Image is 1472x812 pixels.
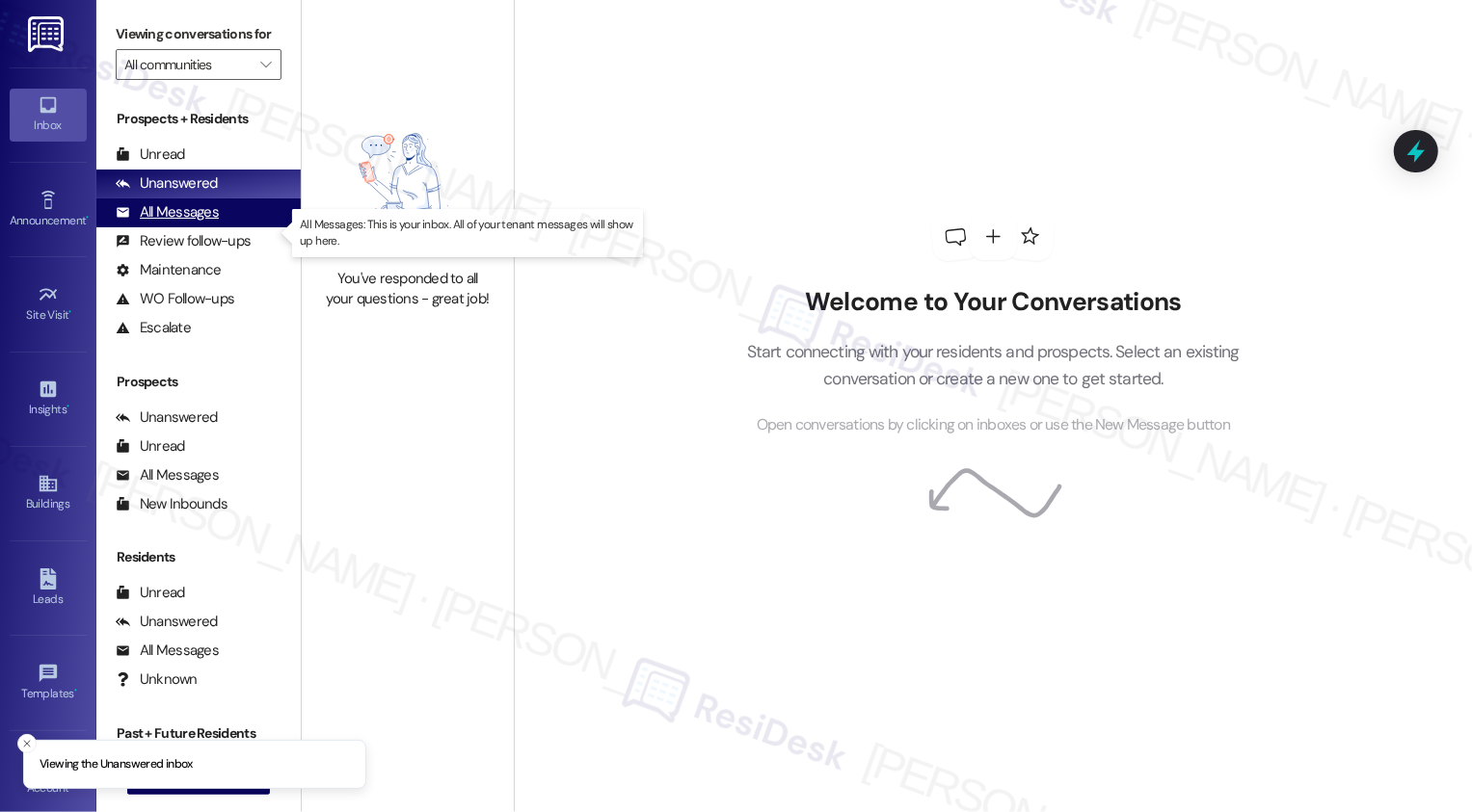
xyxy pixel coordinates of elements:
span: Open conversations by clicking on inboxes or use the New Message button [757,413,1230,437]
i:  [260,57,271,72]
input: All communities [124,49,251,80]
div: All Messages [116,641,219,661]
p: All Messages: This is your inbox. All of your tenant messages will show up here. [300,217,635,249]
div: Past + Future Residents [96,723,301,744]
div: WO Follow-ups [116,289,234,309]
img: empty-state [323,96,493,259]
div: Unknown [116,669,198,690]
button: Close toast [17,734,37,753]
span: • [67,400,69,413]
div: Prospects + Residents [96,109,301,129]
div: All Messages [116,202,219,223]
a: Site Visit • [10,278,87,330]
div: Unanswered [116,173,218,194]
div: Unread [116,144,185,165]
a: Leads [10,563,87,615]
div: Unanswered [116,407,218,428]
div: New Inbounds [116,494,227,514]
a: Inbox [10,89,87,141]
div: Unread [116,436,185,457]
a: Buildings [10,467,87,519]
div: Review follow-ups [116,231,251,251]
label: Viewing conversations for [116,19,281,49]
span: • [69,305,72,319]
div: Maintenance [116,260,222,280]
a: Insights • [10,373,87,425]
p: Viewing the Unanswered inbox [40,756,193,773]
div: Escalate [116,318,191,338]
a: Templates • [10,657,87,709]
span: • [74,684,77,697]
span: • [86,211,89,224]
p: Start connecting with your residents and prospects. Select an existing conversation or create a n... [717,338,1269,393]
div: Unanswered [116,612,218,632]
h2: Welcome to Your Conversations [717,287,1269,318]
div: All Messages [116,465,219,485]
a: Account [10,751,87,803]
div: You've responded to all your questions - great job! [323,269,493,310]
img: ResiDesk Logo [28,16,67,52]
div: Residents [96,547,301,567]
div: Prospects [96,372,301,392]
div: Unread [116,583,185,603]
